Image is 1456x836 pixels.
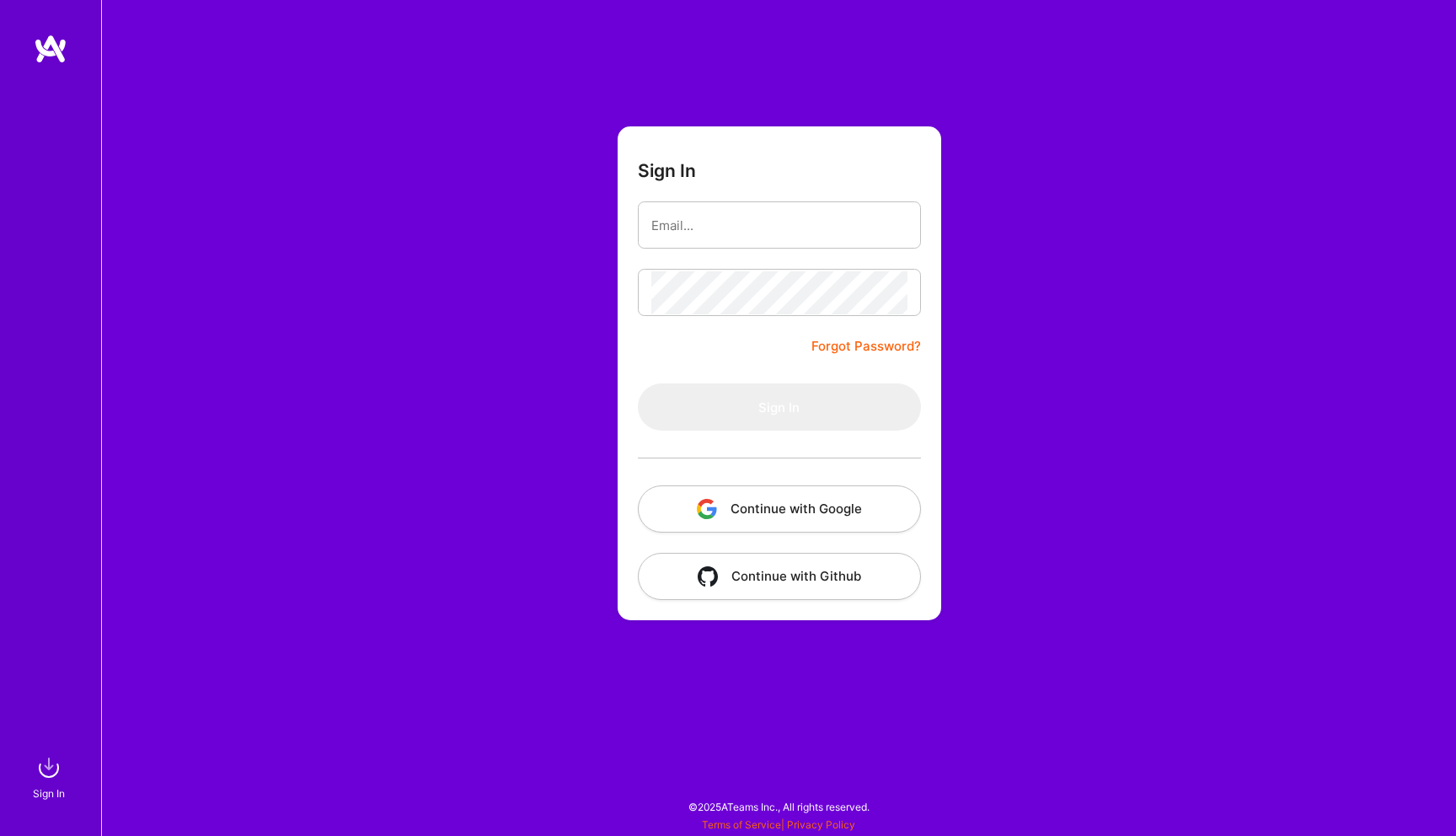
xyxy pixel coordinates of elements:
[702,818,781,831] a: Terms of Service
[651,204,907,247] input: Email...
[638,485,921,533] button: Continue with Google
[697,499,717,519] img: icon
[638,160,696,181] h3: Sign In
[638,553,921,600] button: Continue with Github
[702,818,855,831] span: |
[811,336,921,356] a: Forgot Password?
[101,785,1456,828] div: © 2025 ATeams Inc., All rights reserved.
[787,818,855,831] a: Privacy Policy
[35,751,66,802] a: sign inSign In
[32,751,66,785] img: sign in
[698,566,718,587] img: icon
[638,383,921,431] button: Sign In
[33,785,65,802] div: Sign In
[34,34,67,64] img: logo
